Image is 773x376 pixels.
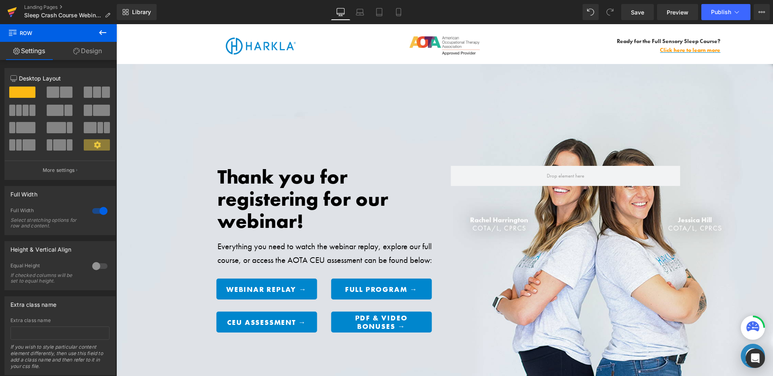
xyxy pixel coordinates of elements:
[624,320,649,344] div: Messenger Dummy Widget
[215,287,315,308] a: PDF & Video Bonuses →
[389,4,408,20] a: Mobile
[500,13,604,21] span: Ready for the Full Sensory Sleep Course?
[10,217,83,229] div: Select stretching options for row and content.
[10,297,56,308] div: Extra class name
[583,4,599,20] button: Undo
[24,12,101,19] span: Sleep Crash Course Webinar - Replay
[701,4,750,20] button: Publish
[43,167,75,174] p: More settings
[117,4,157,20] a: New Library
[370,4,389,20] a: Tablet
[657,4,698,20] a: Preview
[8,24,89,42] span: Row
[215,254,315,275] a: Full Program →
[746,349,765,368] div: Open Intercom Messenger
[132,8,151,16] span: Library
[10,242,71,253] div: Height & Vertical Align
[667,8,688,17] span: Preview
[100,254,200,275] a: Webinar Replay →
[711,9,731,15] span: Publish
[544,22,604,29] a: Click here to learn more
[5,161,115,180] button: More settings
[101,215,322,242] p: Everything you need to watch the webinar replay, explore our full course, or access the AOTA CEU ...
[10,207,84,216] div: Full Width
[101,140,272,210] span: Thank you for registering for our webinar!
[10,262,84,271] div: Equal Height
[10,186,37,198] div: Full Width
[631,8,644,17] span: Save
[100,287,200,308] a: CEU Assessment →
[10,318,110,323] div: Extra class name
[331,4,350,20] a: Desktop
[602,4,618,20] button: Redo
[24,4,117,10] a: Landing Pages
[111,294,190,303] span: CEU Assessment →
[10,74,110,83] p: Desktop Layout
[10,344,110,375] div: If you wish to style particular content element differently, then use this field to add a class n...
[350,4,370,20] a: Laptop
[110,261,190,270] span: Webinar Replay →
[223,289,307,307] span: PDF & Video Bonuses →
[754,4,770,20] button: More
[229,261,301,270] span: Full Program →
[10,273,83,284] div: If checked columns will be set to equal height.
[58,42,117,60] a: Design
